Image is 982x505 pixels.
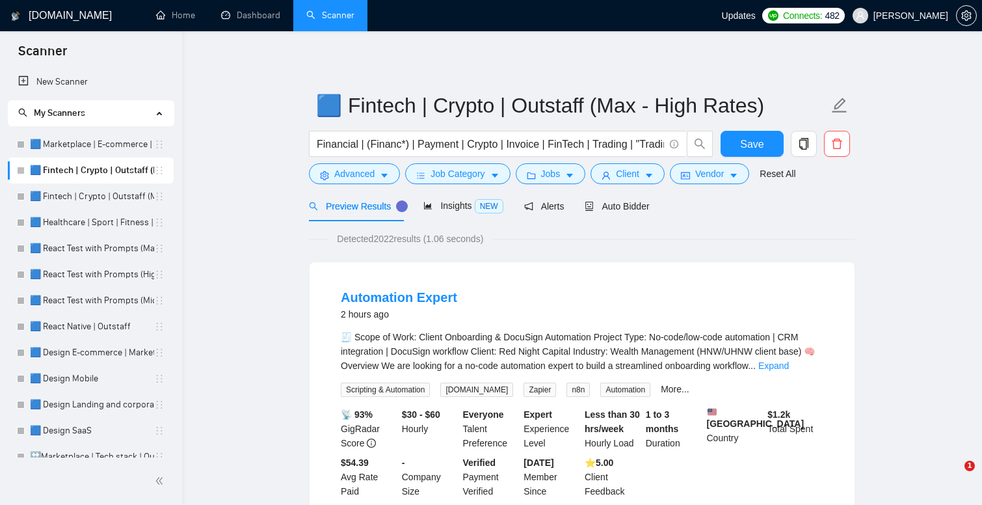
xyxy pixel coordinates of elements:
span: holder [154,165,165,176]
a: 🟦 React Test with Prompts (Mid Rates) [30,288,154,314]
button: barsJob Categorycaret-down [405,163,510,184]
span: bars [416,171,425,180]
span: search [309,202,318,211]
a: 🟦 Healthcare | Sport | Fitness | Outstaff [30,210,154,236]
div: Duration [643,407,704,450]
span: Advanced [334,167,375,181]
a: New Scanner [18,69,163,95]
li: 🟦 Design Landing and corporate [8,392,174,418]
li: 🟦 Marketplace | E-commerce | Outstaff [8,131,174,157]
li: 🟦 Healthcare | Sport | Fitness | Outstaff [8,210,174,236]
span: Detected 2022 results (1.06 seconds) [328,232,492,246]
li: 🟦 Design SaaS [8,418,174,444]
span: caret-down [644,171,654,180]
div: Company Size [399,456,460,498]
span: caret-down [490,171,499,180]
span: Updates [722,10,756,21]
b: $30 - $60 [402,409,440,420]
div: Client Feedback [582,456,643,498]
a: Automation Expert [341,290,457,305]
span: holder [154,139,165,150]
span: Jobs [541,167,561,181]
b: $54.39 [341,457,369,468]
span: holder [154,321,165,332]
div: GigRadar Score [338,407,399,450]
a: 🟦 Design Mobile [30,366,154,392]
input: Search Freelance Jobs... [317,136,664,152]
span: area-chart [423,201,432,210]
b: Everyone [463,409,504,420]
a: Expand [758,361,789,371]
span: idcard [681,171,690,180]
li: New Scanner [8,69,174,95]
div: Hourly [399,407,460,450]
span: Job Category [431,167,484,181]
input: Scanner name... [316,89,829,122]
button: idcardVendorcaret-down [670,163,749,184]
img: 🇺🇸 [708,407,717,416]
a: 🟦 React Native | Outstaff [30,314,154,340]
span: holder [154,400,165,410]
b: Verified [463,457,496,468]
span: holder [154,452,165,462]
a: 🔛Marketplace | Tech stack | Outstaff [30,444,154,470]
span: search [18,108,27,117]
div: Experience Level [521,407,582,450]
span: delete [825,138,849,150]
li: 🟦 Fintech | Crypto | Outstaff (Mid Rates) [8,184,174,210]
a: 🟦 React Test with Prompts (Max) [30,236,154,262]
span: 482 [825,8,839,23]
span: copy [791,138,816,150]
span: Automation [600,383,650,397]
span: My Scanners [34,107,85,118]
img: logo [11,6,20,27]
div: Talent Preference [460,407,522,450]
span: holder [154,191,165,202]
span: NEW [475,199,503,213]
a: More... [661,384,689,394]
div: 2 hours ago [341,307,457,322]
li: 🟦 Fintech | Crypto | Outstaff (Max - High Rates) [8,157,174,184]
span: holder [154,348,165,358]
b: - [402,457,405,468]
span: Vendor [695,167,724,181]
a: 🟦 Design E-commerce | Marketplace [30,340,154,366]
a: 🟦 Fintech | Crypto | Outstaff (Mid Rates) [30,184,154,210]
span: caret-down [565,171,574,180]
span: 1 [964,461,975,471]
span: folder [527,171,536,180]
span: holder [154,374,165,384]
div: 🧾 Scope of Work: Client Onboarding & DocuSign Automation Project Type: No-code/low-code automatio... [341,330,823,373]
span: holder [154,269,165,280]
div: Member Since [521,456,582,498]
b: Expert [524,409,552,420]
button: Save [721,131,784,157]
b: [DATE] [524,457,553,468]
b: [GEOGRAPHIC_DATA] [707,407,804,429]
li: 🟦 React Test with Prompts (High) [8,262,174,288]
div: Tooltip anchor [396,200,408,212]
span: Insights [423,200,503,211]
a: searchScanner [306,10,354,21]
li: 🟦 React Test with Prompts (Max) [8,236,174,262]
a: homeHome [156,10,195,21]
b: 📡 93% [341,409,373,420]
span: holder [154,426,165,436]
button: folderJobscaret-down [516,163,586,184]
li: 🟦 React Native | Outstaff [8,314,174,340]
b: ⭐️ 5.00 [585,457,613,468]
span: caret-down [380,171,389,180]
a: 🟦 React Test with Prompts (High) [30,262,154,288]
button: setting [956,5,977,26]
button: userClientcaret-down [591,163,665,184]
span: Scripting & Automation [341,383,430,397]
a: 🟦 Design SaaS [30,418,154,444]
span: caret-down [729,171,738,180]
span: Alerts [524,201,564,212]
span: info-circle [367,439,376,448]
span: notification [524,202,533,211]
span: [DOMAIN_NAME] [440,383,513,397]
span: double-left [155,474,168,487]
span: holder [154,243,165,254]
span: Preview Results [309,201,403,212]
